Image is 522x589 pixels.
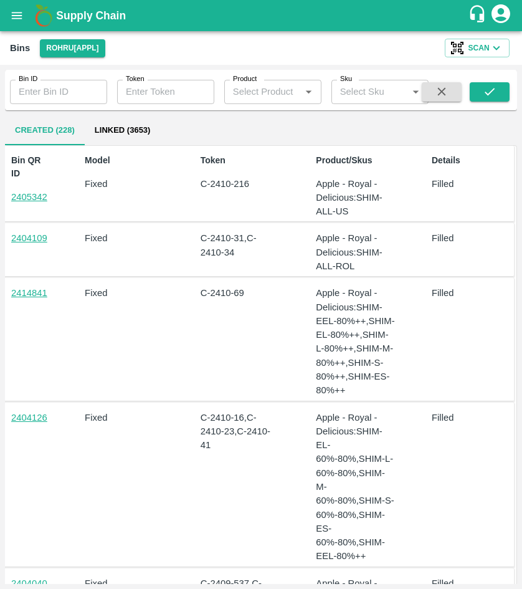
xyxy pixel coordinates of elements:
button: Linked (3653) [85,115,161,145]
p: C-2410-216 [201,177,280,191]
label: Sku [340,74,352,84]
p: Apple - Royal - Delicious : SHIM-EL-60%-80%,SHIM-L-60%-80%,SHIM-M-60%-80%,SHIM-S-60%-80%,SHIM-ES-... [316,411,395,563]
p: Product/Skus [316,154,395,167]
b: Supply Chain [56,9,126,22]
p: Apple - Royal - Delicious : SHIM-EEL-80%++,SHIM-EL-80%++,SHIM-L-80%++,SHIM-M-80%++,SHIM-S-80%++,S... [316,286,395,397]
p: C-2410-16,C-2410-23,C-2410-41 [201,411,280,453]
p: Fixed [85,286,164,300]
img: logo [31,3,56,28]
button: Scan [445,39,510,57]
button: Created (228) [5,115,85,145]
p: C-2410-31,C-2410-34 [201,231,280,259]
p: Apple - Royal - Delicious : SHIM-ALL-ROL [316,231,395,273]
input: Enter Token [117,80,214,103]
input: Select Sku [335,84,404,100]
p: Filled [432,177,511,191]
a: 2404126 [11,413,47,423]
p: Filled [432,411,511,424]
button: Select DC [40,39,105,57]
p: Fixed [85,411,164,424]
button: Open [300,84,316,100]
div: Bins [10,40,30,56]
label: Bin ID [19,74,37,84]
p: Fixed [85,231,164,245]
p: Model [85,154,164,167]
p: Token [201,154,280,167]
a: 2414841 [11,288,47,298]
a: 2404109 [11,233,47,243]
label: Token [126,74,145,84]
p: Bin QR ID [11,154,48,180]
button: Open [407,84,424,100]
p: C-2410-69 [201,286,280,300]
p: Filled [432,231,511,245]
div: account of current user [490,2,512,29]
p: Fixed [85,177,164,191]
img: scanner [451,42,463,54]
a: 2404040 [11,578,47,588]
p: Apple - Royal - Delicious : SHIM-ALL-US [316,177,395,219]
p: Details [432,154,511,167]
input: Select Product [228,84,297,100]
a: 2405342 [11,192,47,202]
label: Product [233,74,257,84]
p: Filled [432,286,511,300]
button: open drawer [2,1,31,30]
a: Supply Chain [56,7,468,24]
input: Enter Bin ID [10,80,107,103]
span: Scan [468,42,490,55]
div: customer-support [468,4,490,27]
